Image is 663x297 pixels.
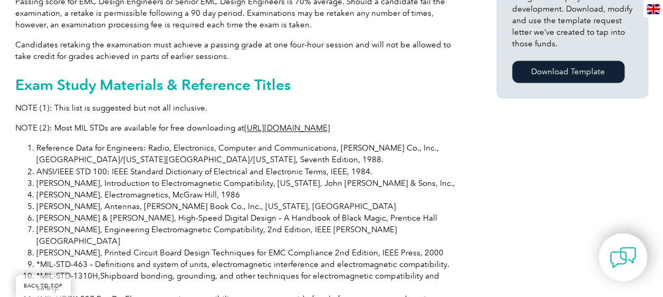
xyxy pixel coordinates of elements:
[36,177,458,189] li: [PERSON_NAME], Introduction to Electromagnetic Compatibility, [US_STATE], John [PERSON_NAME] & So...
[15,122,458,134] p: NOTE (2): Most MIL STDs are available for free downloading at
[15,102,458,114] p: NOTE (1): This list is suggested but not all inclusive.
[36,246,458,258] li: [PERSON_NAME], Printed Circuit Board Design Techniques for EMC Compliance 2nd Edition, IEEE Press...
[36,258,458,270] li: *MIL-STD-463 – Definitions and system of units, electromagnetic interference and electromagnetic ...
[36,200,458,212] li: [PERSON_NAME], Antennas, [PERSON_NAME] Book Co., Inc., [US_STATE], [GEOGRAPHIC_DATA]
[36,142,458,165] li: Reference Data for Engineers: Radio, Electronics, Computer and Communications, [PERSON_NAME] Co.,...
[36,270,458,293] li: *MIL-STD-1310H,Shipboard bonding, grounding, and other techniques for electromagnetic compatibili...
[512,61,624,83] a: Download Template
[15,76,458,93] h2: Exam Study Materials & Reference Titles
[15,39,458,62] p: Candidates retaking the examination must achieve a passing grade at one four-hour session and wil...
[610,244,636,271] img: contact-chat.png
[36,223,458,246] li: [PERSON_NAME], Engineering Electromagnetic Compatibility, 2nd Edition, IEEE [PERSON_NAME][GEOGRAP...
[244,123,330,133] a: [URL][DOMAIN_NAME]
[16,275,71,297] a: BACK TO TOP
[36,212,458,223] li: [PERSON_NAME] & [PERSON_NAME], High-Speed Digital Design – A Handbook of Black Magic, Prentice Hall
[36,165,458,177] li: ANSI/IEEE STD 100: IEEE Standard Dictionary of Electrical and Electronic Terms, IEEE, 1984.
[36,189,458,200] li: [PERSON_NAME], Electromagnetics, McGraw Hill, 1986
[647,4,660,14] img: en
